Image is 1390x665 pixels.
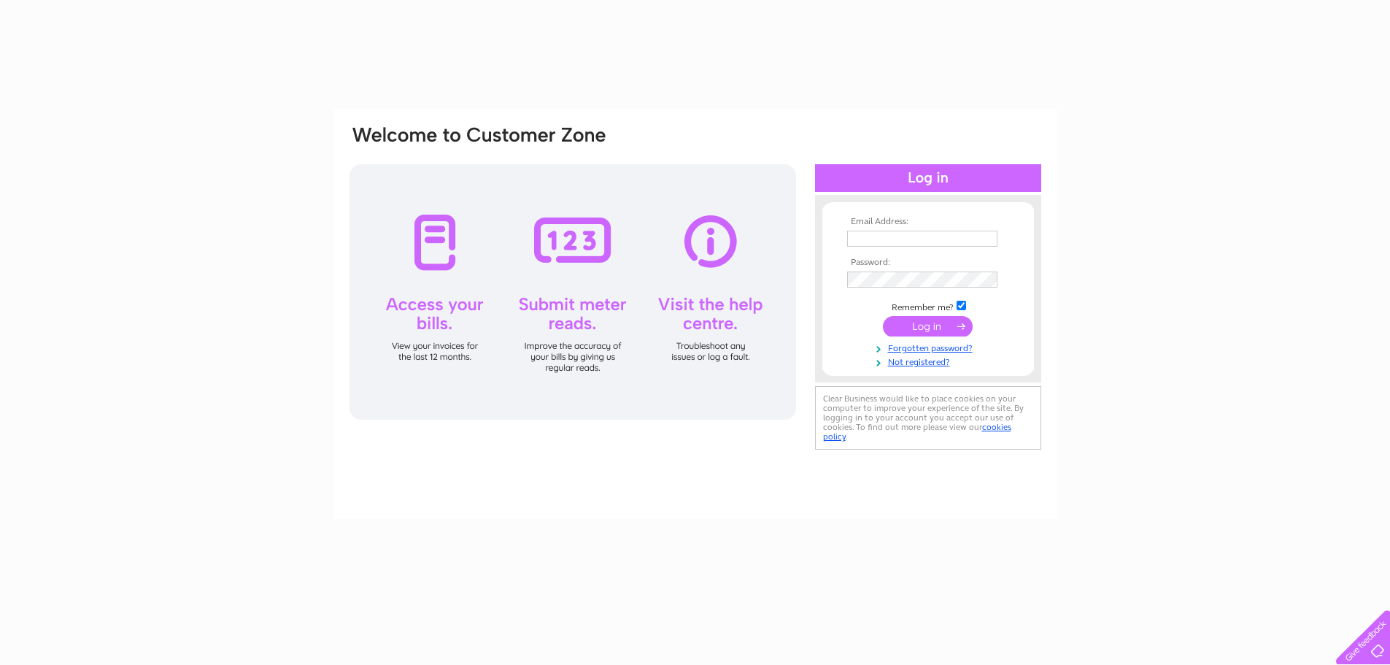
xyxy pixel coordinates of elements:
a: Not registered? [847,354,1013,368]
div: Clear Business would like to place cookies on your computer to improve your experience of the sit... [815,386,1041,450]
a: cookies policy [823,422,1011,442]
th: Password: [843,258,1013,268]
td: Remember me? [843,299,1013,313]
input: Submit [883,316,973,337]
a: Forgotten password? [847,340,1013,354]
th: Email Address: [843,217,1013,227]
